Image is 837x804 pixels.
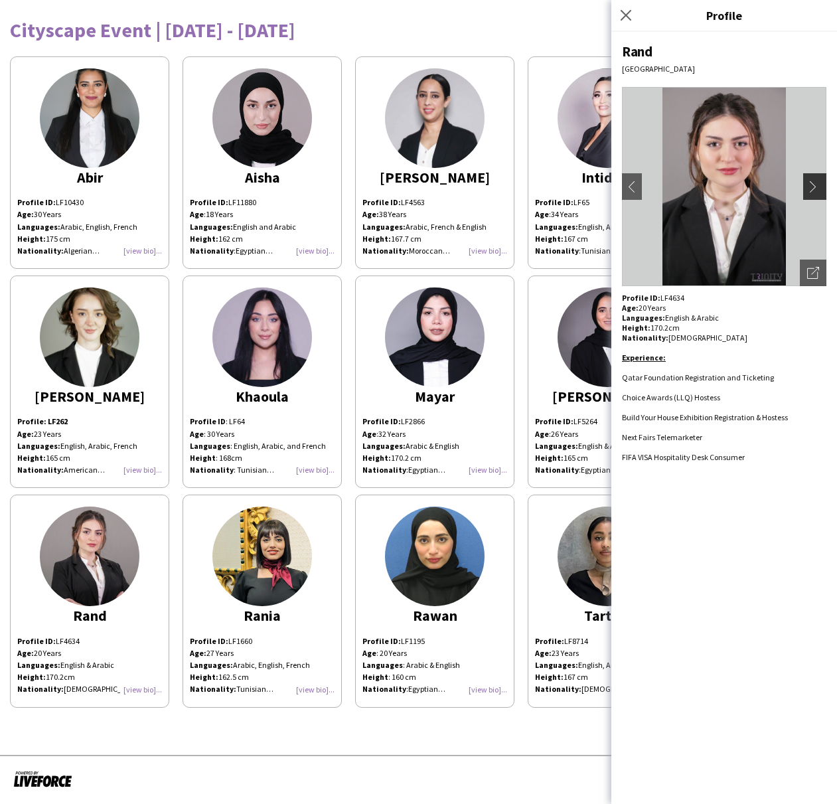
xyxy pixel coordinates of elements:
[535,222,578,232] strong: Languages:
[611,7,837,24] h3: Profile
[551,429,578,439] span: 26 Years
[581,246,618,256] span: Tunisian
[362,647,507,659] div: : 20 Years
[362,609,507,621] div: Rawan
[362,209,379,219] strong: Age:
[622,432,826,442] li: Next Fairs Telemarketer
[190,684,236,694] strong: Nationality:
[362,246,409,256] strong: Nationality:
[535,465,579,475] b: Nationality
[535,441,578,451] strong: Languages:
[622,64,826,74] div: [GEOGRAPHIC_DATA]
[622,392,826,402] li: Choice Awards (LLQ) Hostess
[535,197,680,208] p: LF65
[362,197,401,207] strong: Profile ID:
[17,197,56,207] strong: Profile ID:
[17,660,60,670] strong: Languages:
[564,234,588,244] span: 167 cm
[535,234,564,244] strong: Height:
[622,333,668,343] strong: Nationality:
[622,353,666,362] u: Experience:
[535,636,564,646] strong: Profile:
[212,507,312,606] img: thumb-ae90b02f-0bb0-4213-b908-a8d1efd67100.jpg
[622,293,660,303] strong: Profile ID:
[362,429,378,439] span: :
[190,672,218,682] strong: Height:
[190,246,234,256] b: Nationality
[190,636,228,646] strong: Profile ID:
[535,440,680,464] p: English & Arabic 165 cm
[385,507,485,606] img: thumb-eb59d6bb-f53a-473b-928e-d37203a47f06.jpg
[17,246,64,256] strong: Nationality:
[190,171,335,183] div: Aisha
[535,246,581,256] span: :
[190,648,206,658] strong: Age:
[190,609,335,621] div: Rania
[17,197,162,208] p: LF10430
[551,209,578,219] span: 34 Years
[17,416,68,426] strong: Profile: LF262
[535,609,680,621] div: Tarteel
[622,42,826,60] div: Rand
[190,222,233,232] strong: Languages:
[581,465,618,475] span: Egyptian
[190,441,230,451] b: Languages
[362,648,376,658] b: Age
[190,660,233,670] strong: Languages:
[622,303,639,313] strong: Age:
[362,671,507,683] div: : 160 cm
[40,507,139,606] img: thumb-64899d37b20c9.jpeg
[17,222,60,232] strong: Languages:
[190,209,206,219] span: :
[362,636,401,646] b: Profile ID:
[17,635,162,647] p: LF4634
[190,428,335,440] div: : 30 Years
[362,440,507,464] p: Arabic & English 170.2 cm
[190,465,234,475] b: Nationality
[362,672,388,682] b: Height
[190,453,216,463] b: Height
[535,197,573,207] strong: Profile ID:
[558,68,657,168] img: thumb-6478bdb6709c6.jpg
[535,660,578,670] strong: Languages:
[216,453,242,463] span: : 168cm
[362,390,507,402] div: Mayar
[17,429,34,439] strong: Age:
[535,246,579,256] b: Nationality
[535,672,564,682] strong: Height:
[535,429,551,439] span: :
[17,636,56,646] strong: Profile ID:
[40,68,139,168] img: thumb-fc3e0976-9115-4af5-98af-bfaaaaa2f1cd.jpg
[622,372,826,382] li: Qatar Foundation Registration and Ticketing
[212,68,312,168] img: thumb-99d04587-f6f5-4a9e-b771-aa470dfaae89.jpg
[17,208,162,257] p: 30 Years Arabic, English, French 175 cm Algerian
[385,287,485,387] img: thumb-35d2da39-8be6-4824-85cb-2cf367f06589.png
[40,287,139,387] img: thumb-f56aa039-53b0-43d4-9a6e-094d750a6595.jpg
[362,234,391,244] strong: Height:
[535,429,549,439] b: Age
[212,287,312,387] img: thumb-165706020562c4bb6dbe3f8.jpg
[362,171,507,183] div: [PERSON_NAME]
[622,452,826,462] li: FIFA VISA Hospitality Desk Consumer
[17,648,34,658] strong: Age:
[190,209,204,219] b: Age
[622,293,826,303] p: LF4634
[535,465,581,475] span: :
[362,660,460,670] span: : Arabic & English
[190,416,226,426] b: Profile ID
[17,234,46,244] strong: Height:
[552,648,579,658] span: 23 Years
[408,684,445,694] span: Egyptian
[17,453,46,463] strong: Height:
[362,416,507,428] p: LF2866
[190,246,236,256] span: :
[535,659,680,683] p: English, Arabic 167 cm
[190,647,335,696] p: 27 Years Arabic, English, French 162.5 cm Tunisian
[362,197,507,208] p: LF4563
[535,416,680,428] p: LF5264
[10,20,827,40] div: Cityscape Event | [DATE] - [DATE]
[535,390,680,402] div: [PERSON_NAME]
[17,684,64,694] strong: Nationality:
[362,635,507,647] div: LF1195
[17,647,162,696] p: 20 Years English & Arabic 170.2cm [DEMOGRAPHIC_DATA]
